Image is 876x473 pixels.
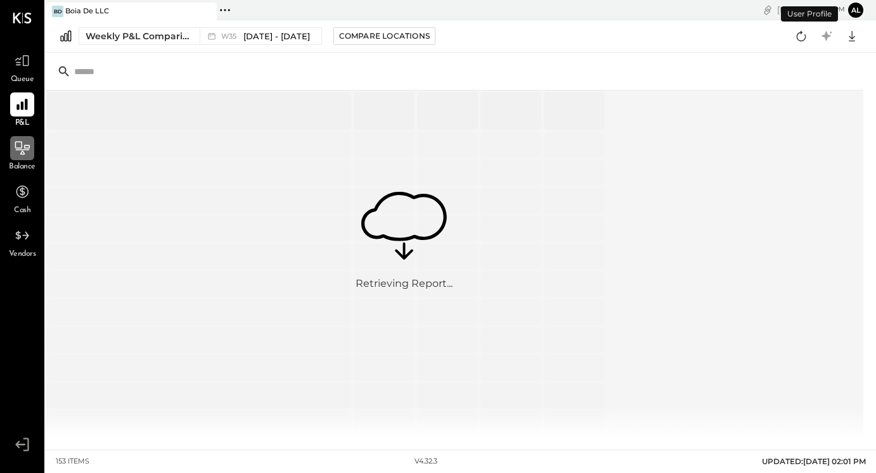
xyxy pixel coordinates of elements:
span: W35 [221,33,240,40]
a: Vendors [1,224,44,260]
a: Balance [1,136,44,173]
span: Queue [11,74,34,85]
div: Retrieving Report... [356,277,453,292]
button: Compare Locations [333,27,435,45]
a: P&L [1,92,44,129]
div: BD [52,6,63,17]
span: [DATE] - [DATE] [243,30,310,42]
span: UPDATED: [DATE] 02:01 PM [762,457,866,466]
button: Al [848,3,863,18]
div: Boia De LLC [65,6,109,16]
div: v 4.32.3 [415,457,437,467]
a: Cash [1,180,44,217]
button: Weekly P&L Comparison W35[DATE] - [DATE] [79,27,322,45]
div: [DATE] [777,4,845,16]
div: User Profile [781,6,838,22]
a: Queue [1,49,44,85]
span: Vendors [9,249,36,260]
div: copy link [761,3,774,16]
span: Balance [9,161,35,173]
div: 153 items [56,457,89,467]
span: Cash [14,205,30,217]
div: Compare Locations [339,30,430,41]
div: Weekly P&L Comparison [86,30,192,42]
span: 2 : 47 [807,4,832,16]
span: P&L [15,118,30,129]
span: pm [834,5,845,14]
